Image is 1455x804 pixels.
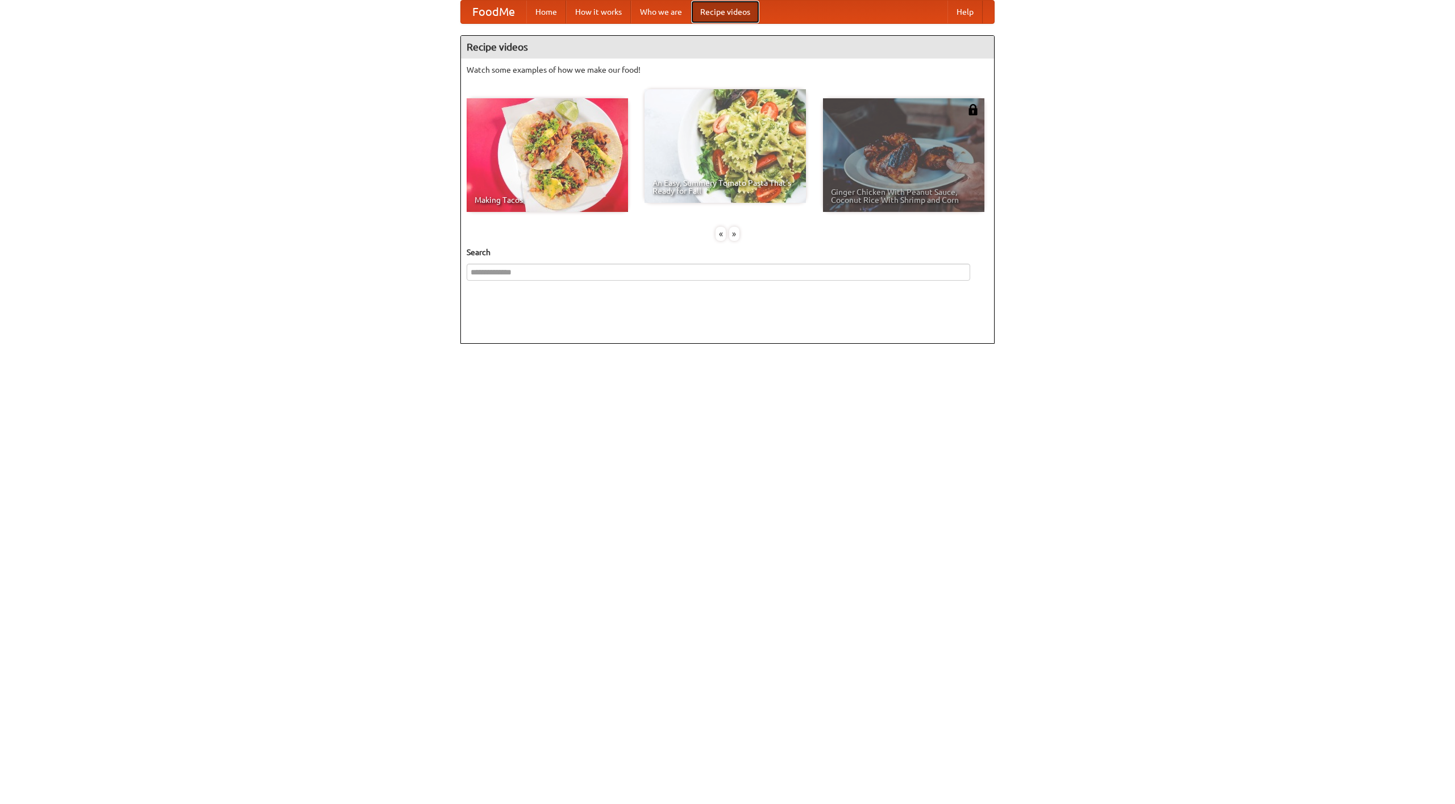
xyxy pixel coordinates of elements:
p: Watch some examples of how we make our food! [467,64,988,76]
a: FoodMe [461,1,526,23]
a: Recipe videos [691,1,759,23]
h4: Recipe videos [461,36,994,59]
img: 483408.png [967,104,979,115]
a: Making Tacos [467,98,628,212]
a: How it works [566,1,631,23]
a: Help [947,1,983,23]
a: An Easy, Summery Tomato Pasta That's Ready for Fall [645,89,806,203]
a: Who we are [631,1,691,23]
div: » [729,227,739,241]
h5: Search [467,247,988,258]
span: Making Tacos [475,196,620,204]
span: An Easy, Summery Tomato Pasta That's Ready for Fall [652,179,798,195]
div: « [716,227,726,241]
a: Home [526,1,566,23]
